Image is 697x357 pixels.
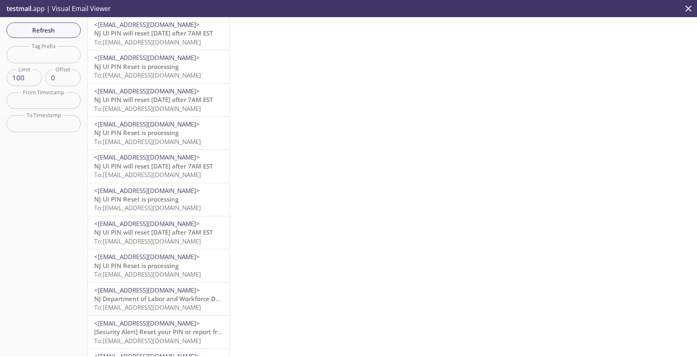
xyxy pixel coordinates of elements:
[7,4,31,13] span: testmail
[94,53,200,62] span: <[EMAIL_ADDRESS][DOMAIN_NAME]>
[94,129,179,137] span: NJ UI PIN Reset is processing
[88,117,229,149] div: <[EMAIL_ADDRESS][DOMAIN_NAME]>NJ UI PIN Reset is processingTo:[EMAIL_ADDRESS][DOMAIN_NAME]
[88,316,229,348] div: <[EMAIL_ADDRESS][DOMAIN_NAME]>[Security Alert] Reset your PIN or report fraudTo:[EMAIL_ADDRESS][D...
[94,95,213,104] span: NJ UI PIN will reset [DATE] after 7AM EST
[88,84,229,116] div: <[EMAIL_ADDRESS][DOMAIN_NAME]>NJ UI PIN will reset [DATE] after 7AM ESTTo:[EMAIL_ADDRESS][DOMAIN_...
[88,183,229,216] div: <[EMAIL_ADDRESS][DOMAIN_NAME]>NJ UI PIN Reset is processingTo:[EMAIL_ADDRESS][DOMAIN_NAME]
[94,71,201,79] span: To: [EMAIL_ADDRESS][DOMAIN_NAME]
[94,20,200,29] span: <[EMAIL_ADDRESS][DOMAIN_NAME]>
[88,283,229,315] div: <[EMAIL_ADDRESS][DOMAIN_NAME]>NJ Department of Labor and Workforce Development Account Registrati...
[88,216,229,249] div: <[EMAIL_ADDRESS][DOMAIN_NAME]>NJ UI PIN will reset [DATE] after 7AM ESTTo:[EMAIL_ADDRESS][DOMAIN_...
[7,22,81,38] button: Refresh
[94,319,200,327] span: <[EMAIL_ADDRESS][DOMAIN_NAME]>
[94,253,200,261] span: <[EMAIL_ADDRESS][DOMAIN_NAME]>
[94,262,179,270] span: NJ UI PIN Reset is processing
[94,29,213,37] span: NJ UI PIN will reset [DATE] after 7AM EST
[88,17,229,50] div: <[EMAIL_ADDRESS][DOMAIN_NAME]>NJ UI PIN will reset [DATE] after 7AM ESTTo:[EMAIL_ADDRESS][DOMAIN_...
[94,153,200,161] span: <[EMAIL_ADDRESS][DOMAIN_NAME]>
[13,25,74,35] span: Refresh
[94,337,201,345] span: To: [EMAIL_ADDRESS][DOMAIN_NAME]
[94,295,314,303] span: NJ Department of Labor and Workforce Development Account Registration
[94,328,229,336] span: [Security Alert] Reset your PIN or report fraud
[94,120,200,128] span: <[EMAIL_ADDRESS][DOMAIN_NAME]>
[94,237,201,245] span: To: [EMAIL_ADDRESS][DOMAIN_NAME]
[94,38,201,46] span: To: [EMAIL_ADDRESS][DOMAIN_NAME]
[94,204,201,212] span: To: [EMAIL_ADDRESS][DOMAIN_NAME]
[94,286,200,294] span: <[EMAIL_ADDRESS][DOMAIN_NAME]>
[94,171,201,179] span: To: [EMAIL_ADDRESS][DOMAIN_NAME]
[94,137,201,146] span: To: [EMAIL_ADDRESS][DOMAIN_NAME]
[94,220,200,228] span: <[EMAIL_ADDRESS][DOMAIN_NAME]>
[94,62,179,71] span: NJ UI PIN Reset is processing
[94,270,201,278] span: To: [EMAIL_ADDRESS][DOMAIN_NAME]
[94,104,201,113] span: To: [EMAIL_ADDRESS][DOMAIN_NAME]
[94,162,213,170] span: NJ UI PIN will reset [DATE] after 7AM EST
[94,303,201,311] span: To: [EMAIL_ADDRESS][DOMAIN_NAME]
[88,50,229,83] div: <[EMAIL_ADDRESS][DOMAIN_NAME]>NJ UI PIN Reset is processingTo:[EMAIL_ADDRESS][DOMAIN_NAME]
[94,186,200,195] span: <[EMAIL_ADDRESS][DOMAIN_NAME]>
[88,150,229,182] div: <[EMAIL_ADDRESS][DOMAIN_NAME]>NJ UI PIN will reset [DATE] after 7AM ESTTo:[EMAIL_ADDRESS][DOMAIN_...
[88,249,229,282] div: <[EMAIL_ADDRESS][DOMAIN_NAME]>NJ UI PIN Reset is processingTo:[EMAIL_ADDRESS][DOMAIN_NAME]
[94,195,179,203] span: NJ UI PIN Reset is processing
[94,87,200,95] span: <[EMAIL_ADDRESS][DOMAIN_NAME]>
[94,228,213,236] span: NJ UI PIN will reset [DATE] after 7AM EST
